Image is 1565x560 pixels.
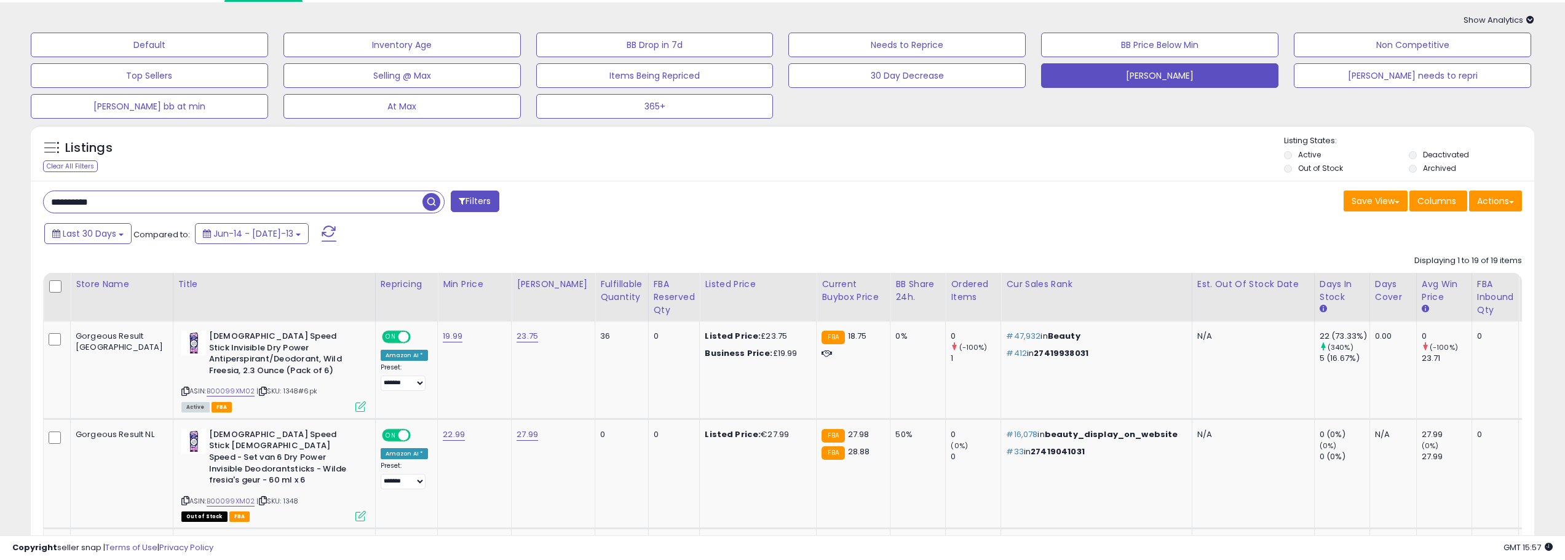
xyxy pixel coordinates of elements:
div: N/A [1375,429,1407,440]
div: Est. Out Of Stock Date [1197,278,1309,291]
div: ASIN: [181,331,366,411]
button: Columns [1409,191,1467,211]
span: OFF [408,332,428,342]
small: (-100%) [1430,342,1458,352]
p: in [1006,348,1182,359]
div: Store Name [76,278,168,291]
div: Displaying 1 to 19 of 19 items [1414,255,1522,267]
div: 0 [1422,331,1472,342]
b: [DEMOGRAPHIC_DATA] Speed Stick [DEMOGRAPHIC_DATA] Speed - Set van 6 Dry Power Invisible Deodorant... [209,429,359,489]
div: Avg Win Price [1422,278,1467,304]
span: FBA [229,511,250,522]
a: 19.99 [443,330,462,342]
button: Inventory Age [283,33,521,57]
small: FBA [822,446,844,460]
div: 36 [600,331,638,342]
button: BB Drop in 7d [536,33,774,57]
small: Days In Stock. [1320,304,1327,315]
div: 0 [600,429,638,440]
b: [DEMOGRAPHIC_DATA] Speed Stick Invisible Dry Power Antiperspirant/Deodorant, Wild Freesia, 2.3 Ou... [209,331,359,379]
a: B00099XM02 [207,496,255,507]
div: 0 [951,451,1000,462]
div: €27.99 [705,429,807,440]
div: Clear All Filters [43,160,98,172]
p: in [1006,429,1182,440]
span: 28.88 [848,446,870,457]
button: Jun-14 - [DATE]-13 [195,223,309,244]
span: OFF [408,430,428,440]
div: 22 (73.33%) [1320,331,1369,342]
div: Amazon AI * [381,448,429,459]
span: Columns [1417,195,1456,207]
b: Listed Price: [705,428,761,440]
button: Default [31,33,268,57]
div: Gorgeous Result NL [76,429,164,440]
div: Preset: [381,462,429,489]
button: [PERSON_NAME] bb at min [31,94,268,119]
div: Min Price [443,278,506,291]
small: FBA [822,429,844,443]
div: 50% [895,429,936,440]
div: Gorgeous Result [GEOGRAPHIC_DATA] [76,331,164,353]
span: #16,078 [1006,428,1037,440]
a: 27.99 [517,428,538,441]
a: Privacy Policy [159,542,213,553]
p: N/A [1197,331,1305,342]
div: Preset: [381,363,429,391]
div: Amazon AI * [381,350,429,361]
div: 0 [654,429,691,440]
div: Cur Sales Rank [1006,278,1186,291]
span: FBA [212,402,232,412]
img: 41hQ+bh6cSL._SL40_.jpg [181,429,206,454]
button: Selling @ Max [283,63,521,88]
div: 0 [951,429,1000,440]
small: (340%) [1328,342,1353,352]
button: Save View [1344,191,1408,211]
div: 1 [951,353,1000,364]
p: in [1006,446,1182,457]
a: Terms of Use [105,542,157,553]
span: beauty_display_on_website [1045,428,1178,440]
div: Listed Price [705,278,811,291]
small: (0%) [1422,441,1439,451]
small: (-100%) [959,342,988,352]
div: Current Buybox Price [822,278,885,304]
a: 23.75 [517,330,538,342]
span: | SKU: 1348 [256,496,298,506]
span: Beauty [1048,330,1080,342]
label: Deactivated [1423,149,1469,160]
button: Non Competitive [1294,33,1531,57]
strong: Copyright [12,542,57,553]
button: 365+ [536,94,774,119]
span: Jun-14 - [DATE]-13 [213,227,293,240]
div: 23.71 [1422,353,1472,364]
button: 30 Day Decrease [788,63,1026,88]
span: #412 [1006,347,1027,359]
label: Out of Stock [1298,163,1343,173]
button: At Max [283,94,521,119]
div: 27.99 [1422,429,1472,440]
span: ON [383,332,398,342]
label: Archived [1423,163,1456,173]
span: #33 [1006,446,1023,457]
span: Show Analytics [1464,14,1534,26]
button: [PERSON_NAME] [1041,63,1278,88]
div: Days Cover [1375,278,1411,304]
span: #47,932 [1006,330,1040,342]
div: Title [178,278,370,291]
div: Ordered Items [951,278,996,304]
button: Top Sellers [31,63,268,88]
div: £19.99 [705,348,807,359]
label: Active [1298,149,1321,160]
h5: Listings [65,140,113,157]
small: (0%) [951,441,968,451]
div: BB Share 24h. [895,278,940,304]
span: 18.75 [848,330,867,342]
div: FBA Reserved Qty [654,278,695,317]
span: All listings currently available for purchase on Amazon [181,402,210,412]
div: 5 (16.67%) [1320,353,1369,364]
div: 0 (0%) [1320,429,1369,440]
a: 22.99 [443,428,465,441]
span: 2025-08-13 15:57 GMT [1504,542,1553,553]
div: FBA inbound Qty [1477,278,1514,317]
